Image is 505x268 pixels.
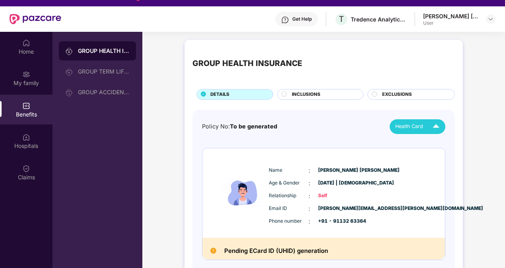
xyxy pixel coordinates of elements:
span: : [309,217,310,226]
span: [PERSON_NAME][EMAIL_ADDRESS][PERSON_NAME][DOMAIN_NAME] [318,205,358,212]
img: svg+xml;base64,PHN2ZyBpZD0iSG9tZSIgeG1sbnM9Imh0dHA6Ly93d3cudzMub3JnLzIwMDAvc3ZnIiB3aWR0aD0iMjAiIG... [22,39,30,47]
button: Health Card [390,119,445,134]
img: svg+xml;base64,PHN2ZyB3aWR0aD0iMjAiIGhlaWdodD0iMjAiIHZpZXdCb3g9IjAgMCAyMCAyMCIgZmlsbD0ibm9uZSIgeG... [65,47,73,55]
span: Name [269,167,309,174]
img: svg+xml;base64,PHN2ZyBpZD0iRHJvcGRvd24tMzJ4MzIiIHhtbG5zPSJodHRwOi8vd3d3LnczLm9yZy8yMDAwL3N2ZyIgd2... [488,16,494,22]
div: GROUP HEALTH INSURANCE [192,57,302,70]
span: [DATE] | [DEMOGRAPHIC_DATA] [318,179,358,187]
div: GROUP ACCIDENTAL INSURANCE [78,89,130,95]
span: T [339,14,344,24]
span: INCLUSIONS [292,91,320,98]
img: svg+xml;base64,PHN2ZyB3aWR0aD0iMjAiIGhlaWdodD0iMjAiIHZpZXdCb3g9IjAgMCAyMCAyMCIgZmlsbD0ibm9uZSIgeG... [65,89,73,97]
div: Get Help [292,16,312,22]
img: svg+xml;base64,PHN2ZyB3aWR0aD0iMjAiIGhlaWdodD0iMjAiIHZpZXdCb3g9IjAgMCAyMCAyMCIgZmlsbD0ibm9uZSIgeG... [22,70,30,78]
img: svg+xml;base64,PHN2ZyBpZD0iQ2xhaW0iIHhtbG5zPSJodHRwOi8vd3d3LnczLm9yZy8yMDAwL3N2ZyIgd2lkdGg9IjIwIi... [22,165,30,173]
img: svg+xml;base64,PHN2ZyB3aWR0aD0iMjAiIGhlaWdodD0iMjAiIHZpZXdCb3g9IjAgMCAyMCAyMCIgZmlsbD0ibm9uZSIgeG... [65,68,73,76]
span: : [309,166,310,175]
div: User [423,20,479,26]
span: Email ID [269,205,309,212]
img: Pending [210,248,216,254]
img: svg+xml;base64,PHN2ZyBpZD0iSG9zcGl0YWxzIiB4bWxucz0iaHR0cDovL3d3dy53My5vcmcvMjAwMC9zdmciIHdpZHRoPS... [22,133,30,141]
span: : [309,192,310,200]
div: Policy No: [202,122,277,131]
span: : [309,204,310,213]
div: GROUP TERM LIFE INSURANCE [78,68,130,75]
img: icon [219,160,267,226]
div: [PERSON_NAME] [PERSON_NAME] [423,12,479,20]
span: Age & Gender [269,179,309,187]
span: Phone number [269,218,309,225]
img: New Pazcare Logo [10,14,61,24]
div: Tredence Analytics Solutions Private Limited [351,16,406,23]
span: +91 - 91132 63364 [318,218,358,225]
img: svg+xml;base64,PHN2ZyBpZD0iQmVuZWZpdHMiIHhtbG5zPSJodHRwOi8vd3d3LnczLm9yZy8yMDAwL3N2ZyIgd2lkdGg9Ij... [22,102,30,110]
img: svg+xml;base64,PHN2ZyBpZD0iSGVscC0zMngzMiIgeG1sbnM9Imh0dHA6Ly93d3cudzMub3JnLzIwMDAvc3ZnIiB3aWR0aD... [281,16,289,24]
span: Health Card [395,122,423,130]
div: GROUP HEALTH INSURANCE [78,47,130,55]
span: Relationship [269,192,309,200]
span: To be generated [230,123,277,130]
span: [PERSON_NAME] [PERSON_NAME] [318,167,358,174]
span: Self [318,192,358,200]
h2: Pending ECard ID (UHID) generation [224,246,328,256]
img: Icuh8uwCUCF+XjCZyLQsAKiDCM9HiE6CMYmKQaPGkZKaA32CAAACiQcFBJY0IsAAAAASUVORK5CYII= [429,120,443,134]
span: : [309,179,310,188]
span: EXCLUSIONS [382,91,412,98]
span: DETAILS [210,91,229,98]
